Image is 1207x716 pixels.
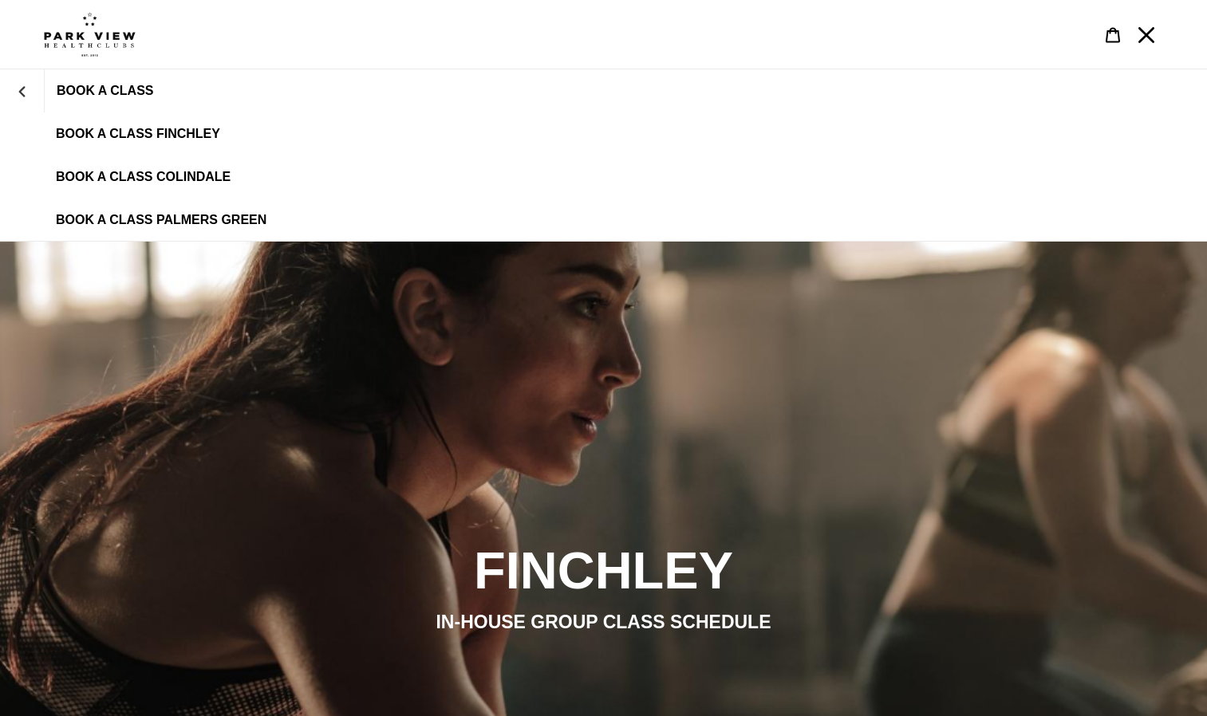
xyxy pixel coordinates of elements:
[57,84,153,98] span: BOOK A CLASS
[56,127,220,141] span: BOOK A CLASS FINCHLEY
[1130,18,1163,52] button: Menu
[436,611,771,631] span: IN-HOUSE GROUP CLASS SCHEDULE
[56,170,231,184] span: BOOK A CLASS COLINDALE
[169,539,1039,601] h2: FINCHLEY
[44,12,136,57] img: Park view health clubs is a gym near you.
[56,213,266,227] span: BOOK A CLASS PALMERS GREEN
